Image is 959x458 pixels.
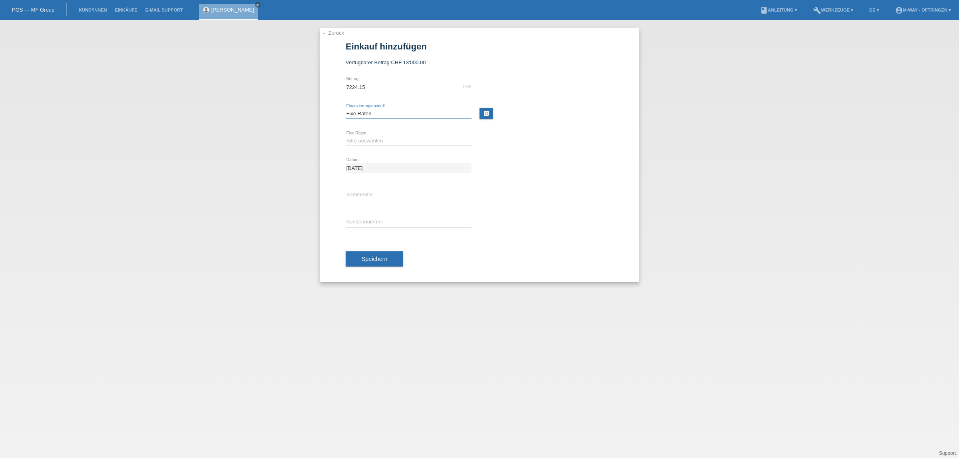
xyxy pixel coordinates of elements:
[255,2,261,8] a: close
[865,8,883,12] a: DE ▾
[211,7,254,13] a: [PERSON_NAME]
[12,7,54,13] a: POS — MF Group
[322,30,344,36] a: ← Zurück
[462,84,472,89] div: CHF
[111,8,141,12] a: Einkäufe
[256,3,260,7] i: close
[813,6,821,14] i: build
[346,59,613,65] div: Verfügbarer Betrag:
[483,110,489,116] i: calculate
[141,8,187,12] a: E-Mail Support
[760,6,768,14] i: book
[891,8,955,12] a: account_circlem-way - Oftringen ▾
[756,8,801,12] a: bookAnleitung ▾
[362,256,387,262] span: Speichern
[346,41,613,51] h1: Einkauf hinzufügen
[346,251,403,267] button: Speichern
[479,108,493,119] a: calculate
[895,6,903,14] i: account_circle
[809,8,858,12] a: buildWerkzeuge ▾
[75,8,111,12] a: Kund*innen
[939,450,956,456] a: Support
[391,59,426,65] span: CHF 13'000.00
